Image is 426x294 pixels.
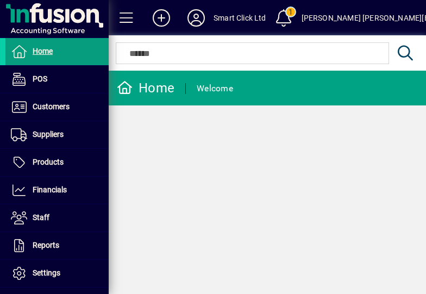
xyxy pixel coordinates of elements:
[33,185,67,194] span: Financials
[5,121,109,148] a: Suppliers
[33,47,53,55] span: Home
[117,79,174,97] div: Home
[5,66,109,93] a: POS
[33,158,64,166] span: Products
[179,8,214,28] button: Profile
[144,8,179,28] button: Add
[33,74,47,83] span: POS
[214,9,266,27] div: Smart Click Ltd
[33,130,64,139] span: Suppliers
[197,80,233,97] div: Welcome
[5,260,109,287] a: Settings
[33,268,60,277] span: Settings
[5,204,109,232] a: Staff
[5,232,109,259] a: Reports
[33,241,59,249] span: Reports
[33,213,49,222] span: Staff
[33,102,70,111] span: Customers
[5,93,109,121] a: Customers
[5,149,109,176] a: Products
[5,177,109,204] a: Financials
